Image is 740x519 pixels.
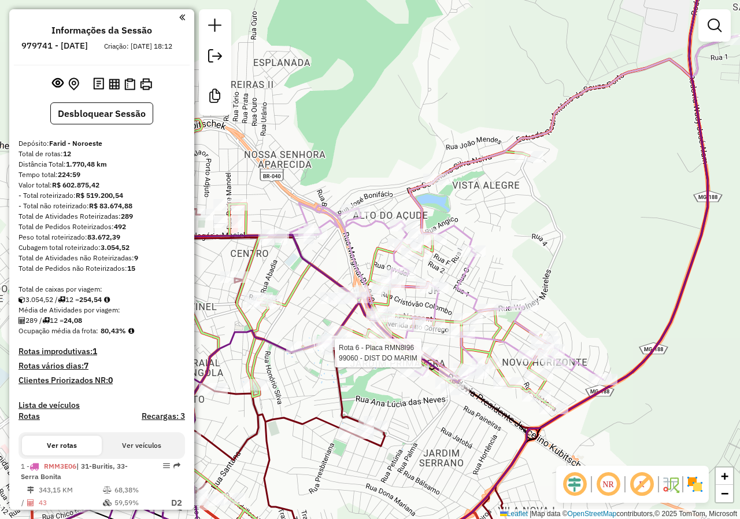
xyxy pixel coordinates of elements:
[18,190,185,201] div: - Total roteirizado:
[91,75,106,93] button: Logs desbloquear sessão
[18,201,185,211] div: - Total não roteirizado:
[66,75,82,93] button: Centralizar mapa no depósito ou ponto de apoio
[203,84,227,111] a: Criar modelo
[58,170,80,179] strong: 224:59
[18,305,185,315] div: Média de Atividades por viagem:
[716,468,733,485] a: Zoom in
[18,361,185,371] h4: Rotas vários dias:
[594,470,622,498] span: Ocultar NR
[18,170,185,180] div: Tempo total:
[561,470,589,498] span: Ocultar deslocamento
[89,201,132,210] strong: R$ 83.674,88
[128,327,134,334] em: Média calculada utilizando a maior ocupação (%Peso ou %Cubagem) de cada rota da sessão. Rotas cro...
[50,75,66,93] button: Exibir sessão original
[686,475,704,494] img: Exibir/Ocultar setores
[163,462,170,469] em: Opções
[42,317,50,324] i: Total de rotas
[18,315,185,326] div: 289 / 12 =
[76,191,123,200] strong: R$ 519.200,54
[87,233,120,241] strong: 83.672,39
[18,317,25,324] i: Total de Atividades
[18,296,25,303] i: Cubagem total roteirizado
[50,102,153,124] button: Desbloquear Sessão
[497,509,740,519] div: Map data © contributors,© 2025 TomTom, Microsoft
[18,138,185,149] div: Depósito:
[18,411,40,421] a: Rotas
[103,499,112,506] i: % de utilização da cubagem
[63,149,71,158] strong: 12
[104,296,110,303] i: Meta Caixas/viagem: 1,00 Diferença: 253,54
[52,181,99,189] strong: R$ 602.875,42
[122,76,138,93] button: Visualizar Romaneio
[142,411,185,421] h4: Recargas: 3
[18,326,98,335] span: Ocupação média da frota:
[161,496,182,510] p: D2
[106,76,122,91] button: Visualizar relatório de Roteirização
[716,485,733,502] a: Zoom out
[38,484,102,496] td: 343,15 KM
[721,469,728,483] span: +
[21,41,88,51] h6: 979741 - [DATE]
[114,484,160,496] td: 68,38%
[18,376,185,385] h4: Clientes Priorizados NR:
[203,45,227,71] a: Exportar sessão
[66,160,107,168] strong: 1.770,48 km
[64,316,82,325] strong: 24,08
[18,263,185,274] div: Total de Pedidos não Roteirizados:
[127,264,135,273] strong: 15
[27,499,34,506] i: Total de Atividades
[703,14,726,37] a: Exibir filtros
[18,347,185,356] h4: Rotas improdutivas:
[114,222,126,231] strong: 492
[49,139,102,148] strong: Farid - Noroeste
[108,375,113,385] strong: 0
[58,296,65,303] i: Total de rotas
[99,41,177,51] div: Criação: [DATE] 18:12
[18,242,185,253] div: Cubagem total roteirizado:
[18,211,185,222] div: Total de Atividades Roteirizadas:
[138,76,154,93] button: Imprimir Rotas
[568,510,617,518] a: OpenStreetMap
[18,284,185,295] div: Total de caixas por viagem:
[18,253,185,263] div: Total de Atividades não Roteirizadas:
[628,470,656,498] span: Exibir rótulo
[134,253,138,262] strong: 9
[51,25,152,36] h4: Informações da Sessão
[102,436,182,455] button: Ver veículos
[500,510,528,518] a: Leaflet
[84,360,88,371] strong: 7
[103,487,112,494] i: % de utilização do peso
[179,10,185,24] a: Clique aqui para minimizar o painel
[18,222,185,232] div: Total de Pedidos Roteirizados:
[173,462,180,469] em: Rota exportada
[203,14,227,40] a: Nova sessão e pesquisa
[18,149,185,159] div: Total de rotas:
[121,212,133,220] strong: 289
[22,436,102,455] button: Ver rotas
[38,496,102,510] td: 43
[21,462,128,481] span: 1 -
[92,346,97,356] strong: 1
[114,496,160,510] td: 59,59%
[101,326,126,335] strong: 80,43%
[18,295,185,305] div: 3.054,52 / 12 =
[101,243,129,252] strong: 3.054,52
[18,180,185,190] div: Valor total:
[18,232,185,242] div: Peso total roteirizado:
[18,159,185,170] div: Distância Total:
[21,496,27,510] td: /
[79,295,102,304] strong: 254,54
[721,486,728,500] span: −
[661,475,680,494] img: Fluxo de ruas
[530,510,531,518] span: |
[18,400,185,410] h4: Lista de veículos
[44,462,76,470] span: RMM3E06
[27,487,34,494] i: Distância Total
